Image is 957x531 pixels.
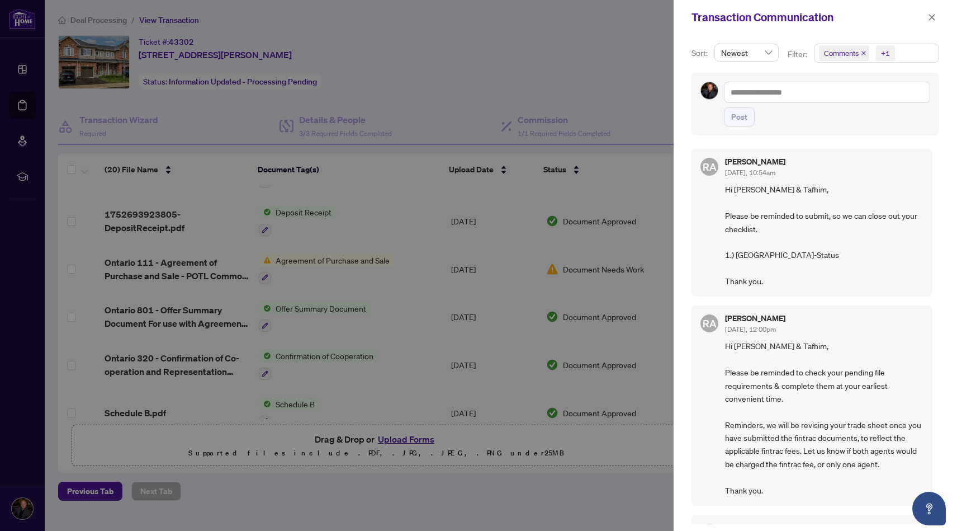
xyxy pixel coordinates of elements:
[725,183,923,288] span: Hi [PERSON_NAME] & Tafhim, Please be reminded to submit, so we can close out your checklist. 1.) ...
[788,48,809,60] p: Filter:
[691,9,925,26] div: Transaction Communication
[725,158,785,166] h5: [PERSON_NAME]
[928,13,936,21] span: close
[824,48,859,59] span: Comments
[725,314,785,322] h5: [PERSON_NAME]
[881,48,890,59] div: +1
[691,47,710,59] p: Sort:
[703,316,717,331] span: RA
[725,325,776,333] span: [DATE], 12:00pm
[912,492,946,525] button: Open asap
[725,168,775,177] span: [DATE], 10:54am
[725,340,923,497] span: Hi [PERSON_NAME] & Tafhim, Please be reminded to check your pending file requirements & complete ...
[703,159,717,175] span: RA
[701,82,718,99] img: Profile Icon
[861,50,866,56] span: close
[721,44,772,61] span: Newest
[724,107,755,126] button: Post
[819,45,869,61] span: Comments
